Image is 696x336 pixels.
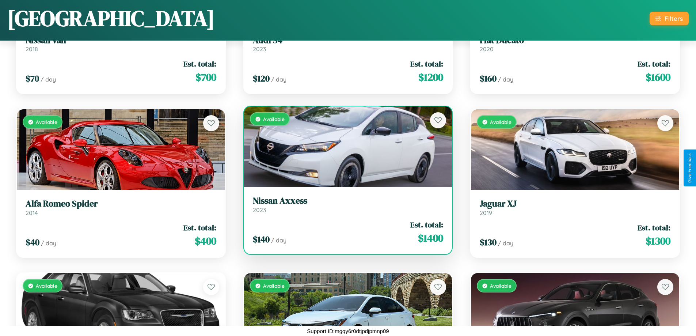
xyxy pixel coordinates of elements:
a: Alfa Romeo Spider2014 [26,199,216,216]
span: Available [36,283,57,289]
span: / day [271,237,286,244]
span: Est. total: [183,58,216,69]
a: Audi S42023 [253,35,444,53]
span: $ 700 [195,70,216,84]
h1: [GEOGRAPHIC_DATA] [7,3,215,33]
span: $ 140 [253,233,270,245]
a: Jaguar XJ2019 [480,199,670,216]
span: $ 40 [26,236,39,248]
span: $ 160 [480,72,497,84]
span: 2019 [480,209,492,216]
span: Available [490,119,511,125]
h3: Jaguar XJ [480,199,670,209]
a: Fiat Ducato2020 [480,35,670,53]
span: $ 130 [480,236,497,248]
span: $ 1200 [418,70,443,84]
span: 2014 [26,209,38,216]
a: Nissan Axxess2023 [253,196,444,214]
span: Available [263,116,285,122]
span: Est. total: [638,58,670,69]
span: 2018 [26,45,38,53]
span: Est. total: [183,222,216,233]
span: $ 70 [26,72,39,84]
a: Nissan Van2018 [26,35,216,53]
span: 2023 [253,206,266,214]
span: Available [263,283,285,289]
div: Give Feedback [687,153,692,183]
span: / day [271,76,286,83]
p: Support ID: mgqy6r0dtjpdjpmnp09 [307,326,389,336]
span: / day [41,239,56,247]
span: 2023 [253,45,266,53]
h3: Alfa Romeo Spider [26,199,216,209]
span: $ 1600 [646,70,670,84]
span: Est. total: [410,58,443,69]
span: / day [498,239,513,247]
span: Est. total: [638,222,670,233]
span: 2020 [480,45,494,53]
span: $ 1300 [646,234,670,248]
span: Available [36,119,57,125]
span: / day [41,76,56,83]
span: $ 1400 [418,231,443,245]
button: Filters [650,12,689,25]
span: $ 400 [195,234,216,248]
span: $ 120 [253,72,270,84]
span: Available [490,283,511,289]
span: / day [498,76,513,83]
h3: Nissan Axxess [253,196,444,206]
span: Est. total: [410,219,443,230]
div: Filters [665,15,683,22]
